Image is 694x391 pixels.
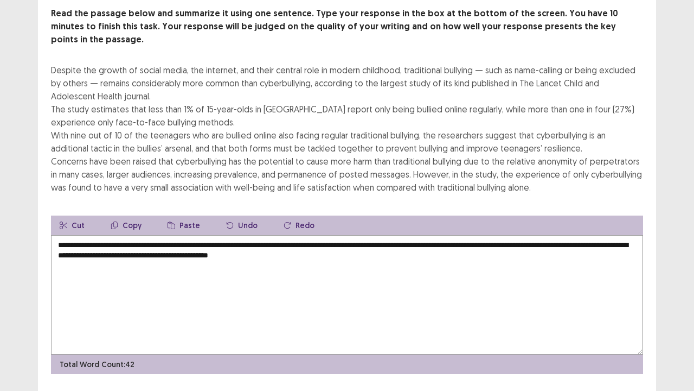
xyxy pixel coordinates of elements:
[51,64,643,194] div: Despite the growth of social media, the internet, and their central role in modern childhood, tra...
[217,216,266,235] button: Undo
[102,216,150,235] button: Copy
[51,7,643,46] p: Read the passage below and summarize it using one sentence. Type your response in the box at the ...
[60,359,134,370] p: Total Word Count: 42
[159,216,209,235] button: Paste
[51,216,93,235] button: Cut
[275,216,323,235] button: Redo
